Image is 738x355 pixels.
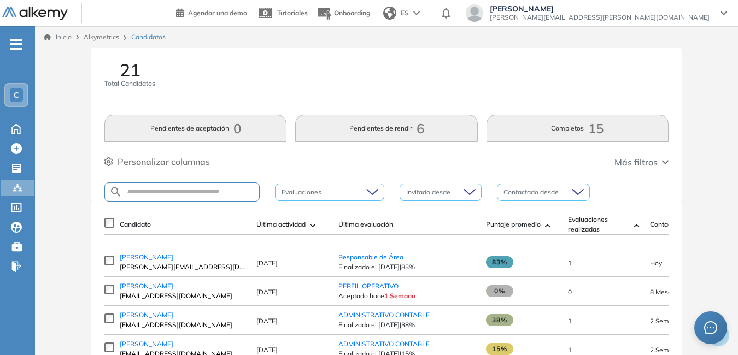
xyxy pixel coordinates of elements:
span: [PERSON_NAME] [490,4,710,13]
span: message [704,321,717,334]
span: Candidatos [131,32,166,42]
img: [missing "en.ARROW_ALT" translation] [545,224,550,227]
span: C [14,91,19,99]
span: 0 [568,288,572,296]
span: [DATE] [256,288,278,296]
img: Logo [2,7,68,21]
button: Personalizar columnas [104,155,210,168]
span: 1 Semana [384,292,415,300]
a: Inicio [44,32,72,42]
span: 21 [120,61,140,79]
span: [PERSON_NAME][EMAIL_ADDRESS][DOMAIN_NAME] [120,262,245,272]
span: ES [401,8,409,18]
span: [DATE] [256,346,278,354]
span: 83% [486,256,513,268]
a: PERFIL OPERATIVO [338,282,399,290]
span: 19-sep-2025 [650,259,662,267]
span: Personalizar columnas [118,155,210,168]
span: 01-sep-2025 [650,346,684,354]
a: [PERSON_NAME] [120,281,245,291]
span: Más filtros [614,156,658,169]
span: [PERSON_NAME] [120,340,173,348]
span: 08-ene-2025 [650,288,675,296]
span: Evaluaciones realizadas [568,215,629,234]
span: Total Candidatos [104,79,155,88]
span: 0% [486,285,513,297]
a: [PERSON_NAME] [120,310,245,320]
span: [DATE] [256,317,278,325]
span: 15% [486,343,513,355]
span: 02-sep-2025 [650,317,684,325]
a: Responsable de Área [338,253,403,261]
span: Finalizado el [DATE] | 38% [338,320,475,330]
button: Completos15 [487,115,669,142]
span: Alkymetrics [84,33,119,41]
button: Onboarding [317,2,370,25]
img: SEARCH_ALT [109,185,122,199]
img: [missing "en.ARROW_ALT" translation] [310,224,315,227]
span: [PERSON_NAME] [120,282,173,290]
span: 1 [568,346,572,354]
a: Agendar una demo [176,5,247,19]
span: [EMAIL_ADDRESS][DOMAIN_NAME] [120,291,245,301]
span: 1 [568,317,572,325]
span: Contacto desde [650,220,698,229]
span: Candidato [120,220,151,229]
img: arrow [413,11,420,15]
span: [PERSON_NAME][EMAIL_ADDRESS][PERSON_NAME][DOMAIN_NAME] [490,13,710,22]
span: Última actividad [256,220,306,229]
button: Más filtros [614,156,669,169]
a: ADMINISTRATIVO CONTABLE [338,311,430,319]
span: Agendar una demo [188,9,247,17]
img: world [383,7,396,20]
span: Onboarding [334,9,370,17]
img: [missing "en.ARROW_ALT" translation] [634,224,640,227]
span: [PERSON_NAME] [120,311,173,319]
span: Puntaje promedio [486,220,541,229]
a: [PERSON_NAME] [120,252,245,262]
span: [PERSON_NAME] [120,253,173,261]
i: - [10,43,22,45]
a: ADMINISTRATIVO CONTABLE [338,340,430,348]
span: Aceptado hace [338,291,475,301]
span: 1 [568,259,572,267]
span: Tutoriales [277,9,308,17]
span: [DATE] [256,259,278,267]
button: Pendientes de aceptación0 [104,115,286,142]
span: [EMAIL_ADDRESS][DOMAIN_NAME] [120,320,245,330]
span: Finalizado el [DATE] | 83% [338,262,475,272]
span: 38% [486,314,513,326]
span: Última evaluación [338,220,393,229]
button: Pendientes de rendir6 [295,115,477,142]
a: [PERSON_NAME] [120,339,245,349]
